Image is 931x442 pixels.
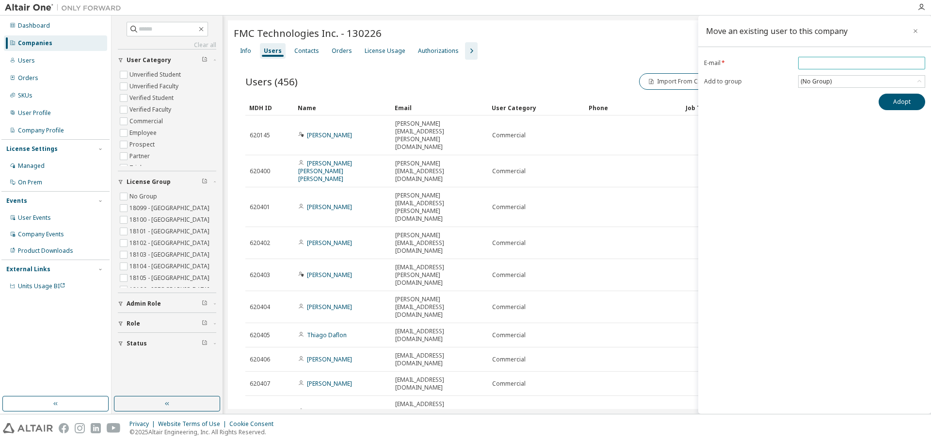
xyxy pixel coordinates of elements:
[395,327,483,343] span: [EMAIL_ADDRESS][DOMAIN_NAME]
[250,408,270,416] span: 620408
[307,271,352,279] a: [PERSON_NAME]
[18,74,38,82] div: Orders
[127,300,161,308] span: Admin Role
[129,150,152,162] label: Partner
[118,41,216,49] a: Clear all
[129,272,211,284] label: 18105 - [GEOGRAPHIC_DATA]
[250,303,270,311] span: 620404
[332,47,352,55] div: Orders
[118,293,216,314] button: Admin Role
[118,333,216,354] button: Status
[492,303,526,311] span: Commercial
[129,191,159,202] label: No Group
[365,47,405,55] div: License Usage
[307,379,352,388] a: [PERSON_NAME]
[18,179,42,186] div: On Prem
[249,100,290,115] div: MDH ID
[250,331,270,339] span: 620405
[6,145,58,153] div: License Settings
[18,230,64,238] div: Company Events
[6,265,50,273] div: External Links
[264,47,282,55] div: Users
[234,26,382,40] span: FMC Technologies Inc. - 130226
[127,340,147,347] span: Status
[245,75,298,88] span: Users (456)
[129,237,211,249] label: 18102 - [GEOGRAPHIC_DATA]
[704,59,792,67] label: E-mail
[704,78,792,85] label: Add to group
[639,73,713,90] button: Import From CSV
[250,203,270,211] span: 620401
[395,160,483,183] span: [PERSON_NAME][EMAIL_ADDRESS][DOMAIN_NAME]
[492,380,526,388] span: Commercial
[18,57,35,65] div: Users
[492,271,526,279] span: Commercial
[492,356,526,363] span: Commercial
[107,423,121,433] img: youtube.svg
[202,300,208,308] span: Clear filter
[18,22,50,30] div: Dashboard
[799,76,925,87] div: (No Group)
[492,131,526,139] span: Commercial
[18,214,51,222] div: User Events
[298,159,352,183] a: [PERSON_NAME] [PERSON_NAME] [PERSON_NAME]
[250,167,270,175] span: 620400
[307,131,352,139] a: [PERSON_NAME]
[395,263,483,287] span: [EMAIL_ADDRESS][PERSON_NAME][DOMAIN_NAME]
[879,94,925,110] button: Adopt
[129,284,211,295] label: 18106 - [GEOGRAPHIC_DATA]
[418,47,459,55] div: Authorizations
[18,92,32,99] div: SKUs
[240,47,251,55] div: Info
[118,313,216,334] button: Role
[5,3,126,13] img: Altair One
[250,356,270,363] span: 620406
[129,261,211,272] label: 18104 - [GEOGRAPHIC_DATA]
[298,100,387,115] div: Name
[202,340,208,347] span: Clear filter
[118,171,216,193] button: License Group
[492,408,526,416] span: Commercial
[129,162,144,174] label: Trial
[18,247,73,255] div: Product Downloads
[706,27,848,35] div: Move an existing user to this company
[250,131,270,139] span: 620145
[18,109,51,117] div: User Profile
[129,214,211,226] label: 18100 - [GEOGRAPHIC_DATA]
[307,303,352,311] a: [PERSON_NAME]
[129,115,165,127] label: Commercial
[18,39,52,47] div: Companies
[59,423,69,433] img: facebook.svg
[395,295,483,319] span: [PERSON_NAME][EMAIL_ADDRESS][DOMAIN_NAME]
[202,56,208,64] span: Clear filter
[129,127,159,139] label: Employee
[492,167,526,175] span: Commercial
[129,249,211,261] label: 18103 - [GEOGRAPHIC_DATA]
[395,400,483,424] span: [EMAIL_ADDRESS][PERSON_NAME][DOMAIN_NAME]
[129,420,158,428] div: Privacy
[307,239,352,247] a: [PERSON_NAME]
[129,104,173,115] label: Verified Faculty
[3,423,53,433] img: altair_logo.svg
[91,423,101,433] img: linkedin.svg
[18,282,65,290] span: Units Usage BI
[395,376,483,392] span: [EMAIL_ADDRESS][DOMAIN_NAME]
[395,192,483,223] span: [PERSON_NAME][EMAIL_ADDRESS][PERSON_NAME][DOMAIN_NAME]
[395,231,483,255] span: [PERSON_NAME][EMAIL_ADDRESS][DOMAIN_NAME]
[395,100,484,115] div: Email
[129,139,157,150] label: Prospect
[492,203,526,211] span: Commercial
[18,162,45,170] div: Managed
[202,178,208,186] span: Clear filter
[492,239,526,247] span: Commercial
[127,178,171,186] span: License Group
[307,355,352,363] a: [PERSON_NAME]
[129,69,183,81] label: Unverified Student
[492,331,526,339] span: Commercial
[158,420,229,428] div: Website Terms of Use
[129,81,180,92] label: Unverified Faculty
[250,271,270,279] span: 620403
[6,197,27,205] div: Events
[202,320,208,327] span: Clear filter
[589,100,678,115] div: Phone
